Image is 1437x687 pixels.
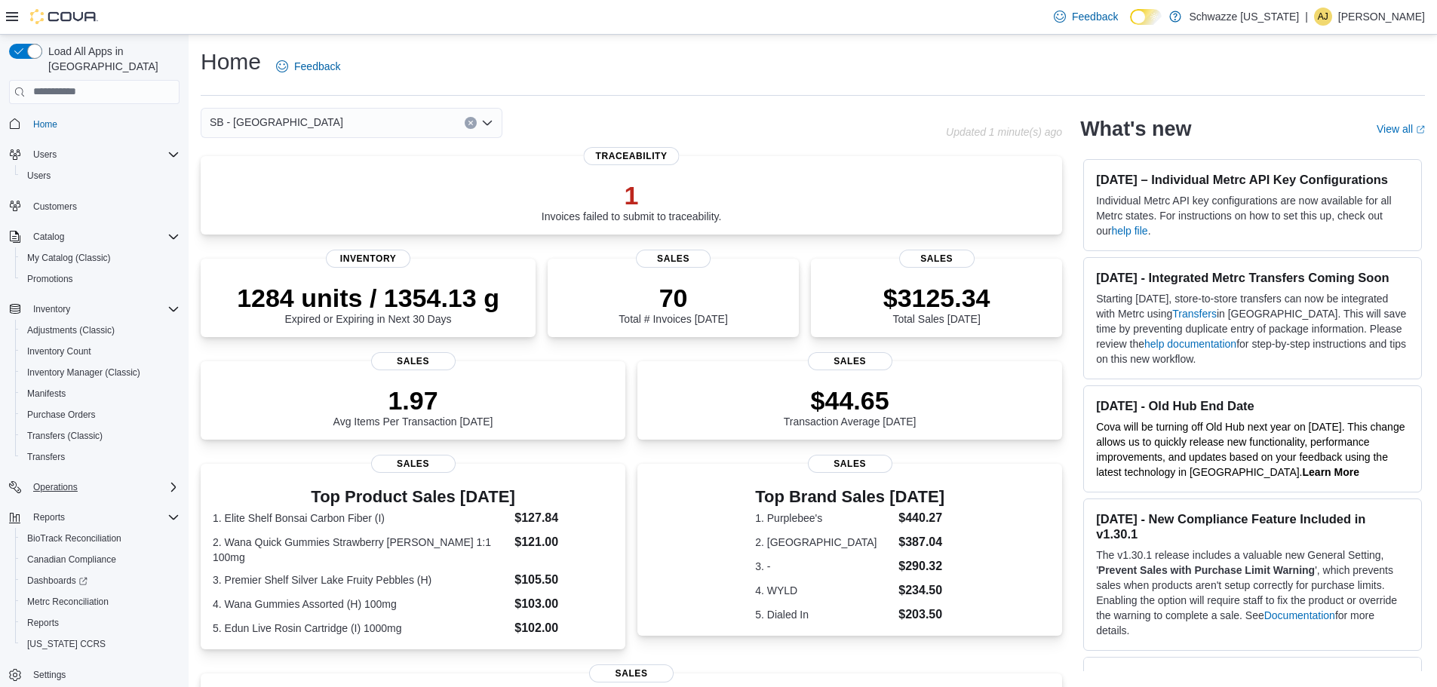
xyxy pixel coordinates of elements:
[213,511,508,526] dt: 1. Elite Shelf Bonsai Carbon Fiber (I)
[21,249,180,267] span: My Catalog (Classic)
[27,430,103,442] span: Transfers (Classic)
[27,146,63,164] button: Users
[514,619,613,637] dd: $102.00
[27,388,66,400] span: Manifests
[27,273,73,285] span: Promotions
[27,638,106,650] span: [US_STATE] CCRS
[27,409,96,421] span: Purchase Orders
[21,635,112,653] a: [US_STATE] CCRS
[27,451,65,463] span: Transfers
[27,170,51,182] span: Users
[15,528,186,549] button: BioTrack Reconciliation
[15,570,186,591] a: Dashboards
[1303,466,1359,478] a: Learn More
[619,283,727,325] div: Total # Invoices [DATE]
[15,320,186,341] button: Adjustments (Classic)
[15,247,186,268] button: My Catalog (Classic)
[1096,547,1409,638] p: The v1.30.1 release includes a valuable new General Setting, ' ', which prevents sales when produ...
[15,633,186,655] button: [US_STATE] CCRS
[21,614,180,632] span: Reports
[33,149,57,161] span: Users
[27,115,63,133] a: Home
[755,559,892,574] dt: 3. -
[210,113,343,131] span: SB - [GEOGRAPHIC_DATA]
[27,367,140,379] span: Inventory Manager (Classic)
[589,664,674,682] span: Sales
[21,321,180,339] span: Adjustments (Classic)
[21,551,122,569] a: Canadian Compliance
[808,352,892,370] span: Sales
[27,345,91,357] span: Inventory Count
[27,197,180,216] span: Customers
[27,532,121,544] span: BioTrack Reconciliation
[27,666,72,684] a: Settings
[15,268,186,290] button: Promotions
[755,511,892,526] dt: 1. Purplebee's
[33,201,77,213] span: Customers
[27,617,59,629] span: Reports
[326,250,410,268] span: Inventory
[1072,9,1118,24] span: Feedback
[514,571,613,589] dd: $105.50
[15,404,186,425] button: Purchase Orders
[3,664,186,685] button: Settings
[21,167,57,185] a: Users
[27,575,88,587] span: Dashboards
[1096,398,1409,413] h3: [DATE] - Old Hub End Date
[21,167,180,185] span: Users
[21,406,180,424] span: Purchase Orders
[33,669,66,681] span: Settings
[21,529,127,547] a: BioTrack Reconciliation
[201,47,261,77] h1: Home
[883,283,990,313] p: $3125.34
[213,621,508,636] dt: 5. Edun Live Rosin Cartridge (I) 1000mg
[21,551,180,569] span: Canadian Compliance
[21,448,71,466] a: Transfers
[584,147,680,165] span: Traceability
[542,180,722,222] div: Invoices failed to submit to traceability.
[1098,564,1315,576] strong: Prevent Sales with Purchase Limit Warning
[3,299,186,320] button: Inventory
[21,342,180,360] span: Inventory Count
[33,231,64,243] span: Catalog
[21,593,115,611] a: Metrc Reconciliation
[21,427,109,445] a: Transfers (Classic)
[755,535,892,550] dt: 2. [GEOGRAPHIC_DATA]
[898,509,944,527] dd: $440.27
[899,250,975,268] span: Sales
[21,427,180,445] span: Transfers (Classic)
[15,165,186,186] button: Users
[27,508,180,526] span: Reports
[333,385,493,416] p: 1.97
[27,252,111,264] span: My Catalog (Classic)
[371,455,456,473] span: Sales
[883,283,990,325] div: Total Sales [DATE]
[21,342,97,360] a: Inventory Count
[27,478,180,496] span: Operations
[21,249,117,267] a: My Catalog (Classic)
[898,557,944,575] dd: $290.32
[294,59,340,74] span: Feedback
[3,226,186,247] button: Catalog
[755,583,892,598] dt: 4. WYLD
[21,363,146,382] a: Inventory Manager (Classic)
[542,180,722,210] p: 1
[1048,2,1124,32] a: Feedback
[1096,270,1409,285] h3: [DATE] - Integrated Metrc Transfers Coming Soon
[21,572,180,590] span: Dashboards
[1189,8,1299,26] p: Schwazze [US_STATE]
[27,665,180,684] span: Settings
[21,614,65,632] a: Reports
[1096,172,1409,187] h3: [DATE] – Individual Metrc API Key Configurations
[15,612,186,633] button: Reports
[784,385,917,428] div: Transaction Average [DATE]
[15,549,186,570] button: Canadian Compliance
[15,362,186,383] button: Inventory Manager (Classic)
[27,146,180,164] span: Users
[270,51,346,81] a: Feedback
[33,511,65,523] span: Reports
[1130,9,1162,25] input: Dark Mode
[808,455,892,473] span: Sales
[898,533,944,551] dd: $387.04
